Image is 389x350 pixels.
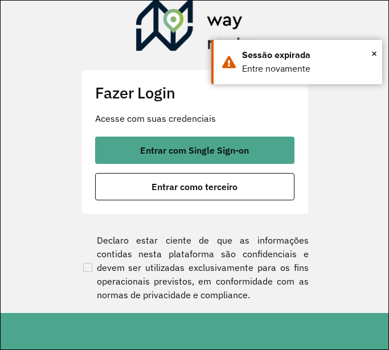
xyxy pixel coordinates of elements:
button: button [95,173,294,200]
div: Entre novamente [242,62,374,76]
span: Entrar como terceiro [151,182,238,191]
p: Acesse com suas credenciais [95,112,294,125]
label: Declaro estar ciente de que as informações contidas nesta plataforma são confidenciais e devem se... [81,233,309,302]
span: × [371,45,377,62]
button: Close [371,45,377,62]
img: Roteirizador AmbevTech [136,1,253,55]
div: Sessão expirada [242,48,374,62]
span: Entrar com Single Sign-on [140,146,249,155]
button: button [95,137,294,164]
h2: Fazer Login [95,84,294,102]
